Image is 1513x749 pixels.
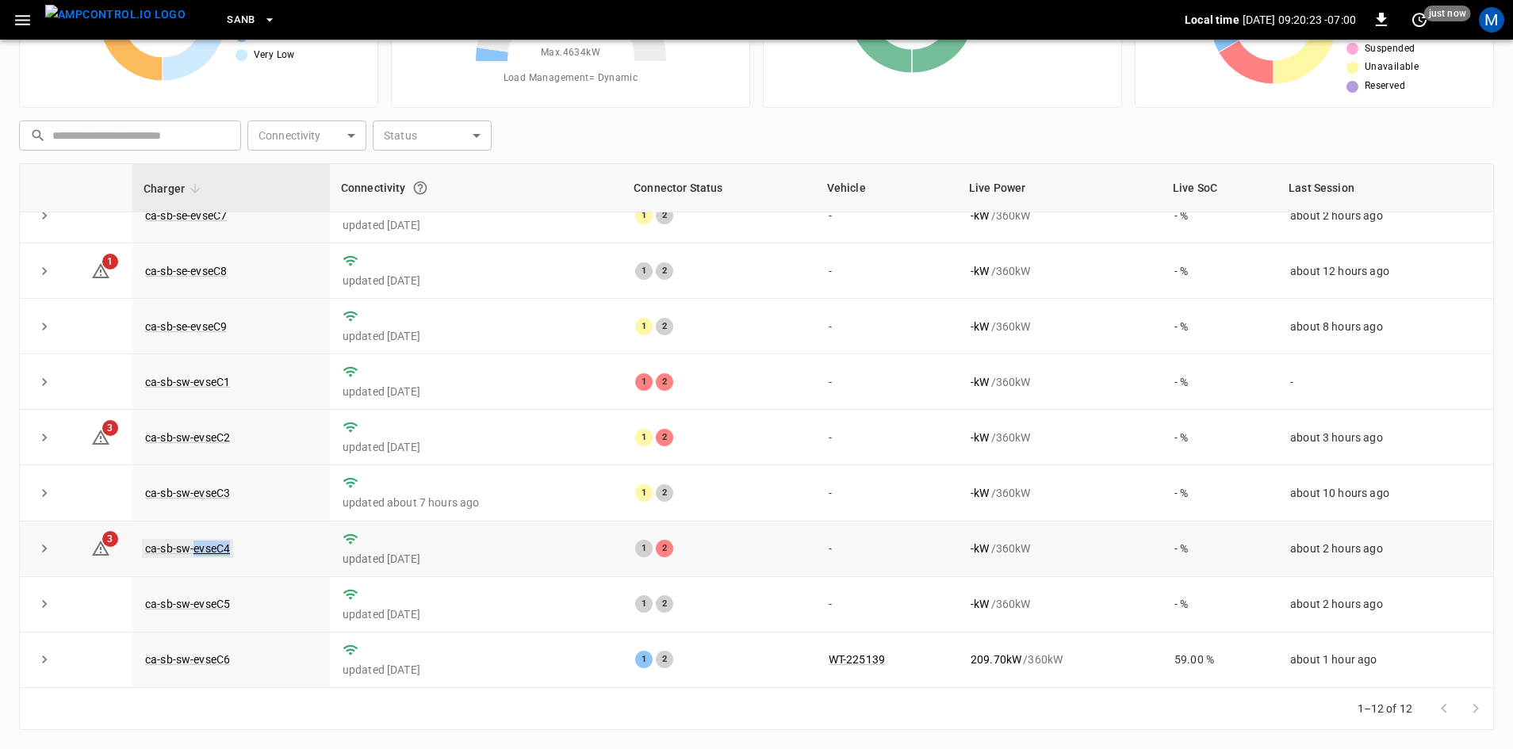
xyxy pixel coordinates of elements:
div: 1 [635,595,653,613]
td: - % [1162,188,1277,243]
button: expand row [33,648,56,671]
td: - % [1162,465,1277,521]
button: expand row [33,204,56,227]
p: updated [DATE] [343,662,610,678]
div: 1 [635,373,653,391]
td: about 10 hours ago [1277,465,1493,521]
div: profile-icon [1479,7,1504,32]
p: [DATE] 09:20:23 -07:00 [1243,12,1356,28]
a: 3 [91,430,110,443]
td: about 2 hours ago [1277,188,1493,243]
div: 2 [656,484,673,502]
p: - kW [971,485,989,501]
p: - kW [971,596,989,612]
div: / 360 kW [971,374,1149,390]
a: 3 [91,541,110,554]
span: Load Management = Dynamic [504,71,638,86]
button: expand row [33,259,56,283]
span: Suspended [1365,41,1415,57]
a: ca-sb-se-evseC9 [145,320,227,333]
span: SanB [227,11,255,29]
p: updated [DATE] [343,217,610,233]
td: about 3 hours ago [1277,410,1493,465]
p: - kW [971,430,989,445]
div: / 360 kW [971,652,1149,667]
td: - [816,299,958,354]
div: / 360 kW [971,319,1149,334]
div: 1 [635,429,653,446]
img: ampcontrol.io logo [45,5,186,25]
p: updated [DATE] [343,273,610,289]
span: just now [1424,6,1471,21]
p: updated [DATE] [343,384,610,399]
p: updated [DATE] [343,551,610,567]
a: WT-225139 [829,653,885,666]
a: ca-sb-se-evseC8 [145,265,227,277]
div: 2 [656,595,673,613]
button: expand row [33,537,56,560]
div: 1 [635,484,653,502]
p: 209.70 kW [971,652,1021,667]
div: 2 [656,373,673,391]
td: about 12 hours ago [1277,243,1493,299]
a: ca-sb-sw-evseC6 [145,653,230,666]
p: - kW [971,319,989,334]
a: ca-sb-sw-evseC2 [145,431,230,444]
p: - kW [971,208,989,224]
span: Max. 4634 kW [541,45,600,61]
td: about 2 hours ago [1277,522,1493,577]
div: 2 [656,207,673,224]
td: about 2 hours ago [1277,577,1493,632]
span: Unavailable [1365,59,1419,75]
div: / 360 kW [971,485,1149,501]
td: - [816,354,958,410]
a: ca-sb-sw-evseC4 [142,539,233,558]
a: ca-sb-sw-evseC1 [145,376,230,388]
button: expand row [33,426,56,449]
div: Connectivity [341,174,611,202]
p: - kW [971,374,989,390]
p: updated [DATE] [343,439,610,455]
td: - [816,243,958,299]
p: - kW [971,263,989,279]
button: SanB [220,5,282,36]
td: - [816,522,958,577]
button: expand row [33,370,56,394]
span: 3 [102,420,118,436]
td: about 1 hour ago [1277,632,1493,688]
div: 2 [656,540,673,557]
p: - kW [971,541,989,556]
p: updated about 7 hours ago [343,495,610,510]
p: updated [DATE] [343,328,610,344]
div: 2 [656,262,673,280]
button: expand row [33,315,56,338]
div: / 360 kW [971,263,1149,279]
div: / 360 kW [971,430,1149,445]
div: / 360 kW [971,541,1149,556]
button: expand row [33,592,56,616]
div: 2 [656,651,673,668]
button: set refresh interval [1407,7,1432,32]
button: expand row [33,481,56,505]
a: ca-sb-se-evseC7 [145,209,227,222]
div: 1 [635,651,653,668]
td: - % [1162,299,1277,354]
th: Live Power [958,164,1162,212]
span: Very Low [254,48,295,63]
span: Charger [144,179,205,198]
td: - % [1162,577,1277,632]
th: Vehicle [816,164,958,212]
td: - [816,577,958,632]
div: / 360 kW [971,596,1149,612]
div: 2 [656,429,673,446]
td: - [1277,354,1493,410]
td: about 8 hours ago [1277,299,1493,354]
td: 59.00 % [1162,632,1277,688]
p: Local time [1185,12,1239,28]
td: - % [1162,410,1277,465]
span: Reserved [1365,78,1405,94]
button: Connection between the charger and our software. [406,174,435,202]
td: - % [1162,354,1277,410]
div: 1 [635,262,653,280]
th: Connector Status [622,164,816,212]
